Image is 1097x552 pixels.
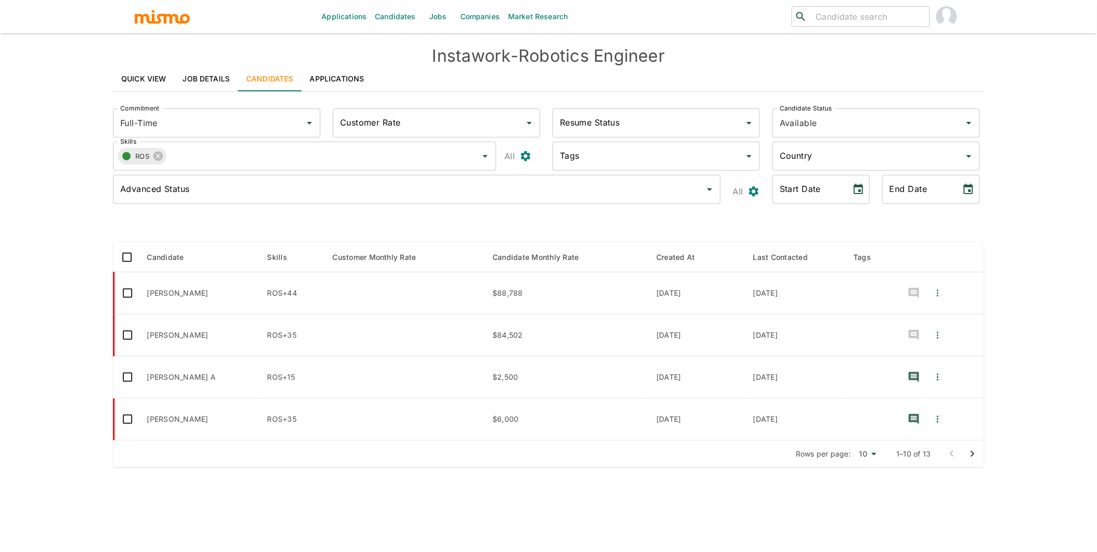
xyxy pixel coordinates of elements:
button: Open [962,149,976,163]
th: Skills [259,242,324,272]
button: Open [302,116,317,130]
td: $88,788 [484,272,648,314]
a: Applications [302,66,373,91]
td: $84,502 [484,314,648,356]
input: Candidate search [811,9,925,24]
a: Candidates [238,66,302,91]
td: [DATE] [745,398,846,440]
p: Rows per page: [796,449,851,459]
th: Tags [845,242,893,272]
td: [DATE] [648,272,745,314]
button: Choose date [958,179,979,200]
td: [DATE] [648,314,745,356]
td: $2,500 [484,356,648,398]
img: logo [134,9,191,24]
td: [DATE] [648,398,745,440]
p: ROS, Palo Alto, SED, Data Manipulation, Silverlight, Cinema 4D, AWS CodeBuild, Postman, Wireless ... [267,288,316,298]
button: Open [742,149,756,163]
td: $6,000 [484,398,648,440]
p: ROS, IT, Pentaho Bi, Visual Basic 6.0, Rx.js, Pig, WCM, Tibco, Reinforcement Learning, Team Found... [267,330,316,340]
p: 1–10 of 13 [897,449,932,459]
table: enhanced table [113,242,984,440]
button: recent-notes [902,281,926,306]
input: MM/DD/YYYY [882,175,954,204]
button: Quick Actions [926,281,949,306]
button: recent-notes [902,365,926,390]
span: Created At [656,251,709,264]
td: [PERSON_NAME] [139,398,259,440]
button: Open [962,116,976,130]
img: Carmen Vilachá [936,6,957,27]
td: [PERSON_NAME] [139,314,259,356]
button: Open [702,182,717,197]
button: Open [522,116,537,130]
button: Go to next page [962,444,983,464]
button: recent-notes [902,407,926,432]
button: Open [742,116,756,130]
th: Last Contacted [745,242,846,272]
span: Customer Monthly Rate [332,251,429,264]
td: [PERSON_NAME] [139,272,259,314]
input: MM/DD/YYYY [772,175,844,204]
a: Job Details [175,66,238,91]
td: [DATE] [745,356,846,398]
td: [DATE] [745,272,846,314]
div: ROS [118,148,166,164]
button: Quick Actions [926,407,949,432]
span: Candidate [147,251,198,264]
button: Quick Actions [926,365,949,390]
label: Commitment [120,104,159,113]
td: [DATE] [648,356,745,398]
td: [DATE] [745,314,846,356]
label: Candidate Status [780,104,832,113]
button: Quick Actions [926,323,949,348]
p: All [504,149,515,163]
span: ROS [135,150,156,162]
td: [PERSON_NAME] A [139,356,259,398]
a: Quick View [113,66,175,91]
h4: Instawork - Robotics Engineer [113,46,984,66]
button: recent-notes [902,323,926,348]
button: Open [478,149,493,163]
span: Candidate Monthly Rate [493,251,593,264]
p: ROS, AWS, Amazon Web Services, Serverless, ReactJS, Kibana, Devops, DEV OPS, AWS S3, Machine Lear... [267,414,316,424]
div: 10 [855,447,880,462]
button: Choose date [848,179,869,200]
label: Skills [120,137,136,146]
p: ROS, C#, .NET, JavaScript, Node.js, Python, ReactJS, React, SQL, TEAM MANAGEMENT, MongoDB, C++, N... [267,372,316,382]
p: All [733,184,743,199]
